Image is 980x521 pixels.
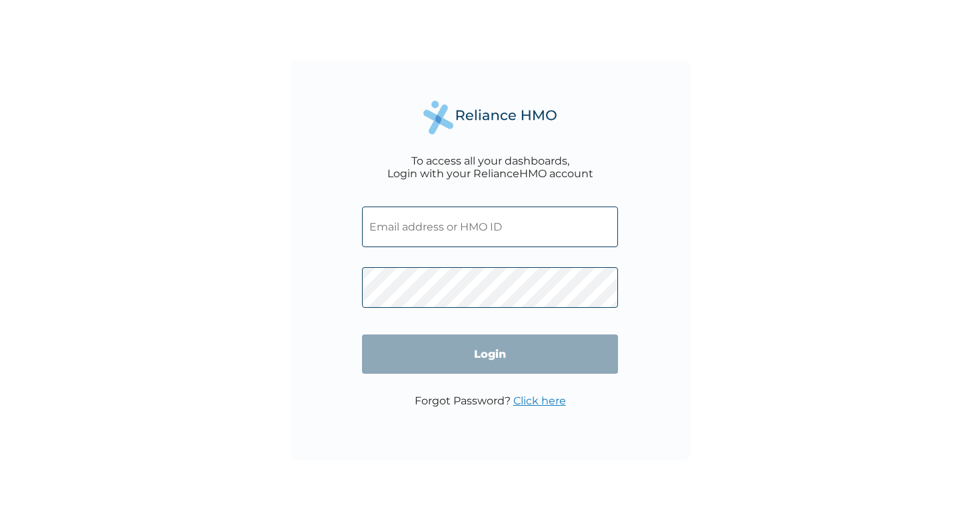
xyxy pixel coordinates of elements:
[387,155,593,180] div: To access all your dashboards, Login with your RelianceHMO account
[513,394,566,407] a: Click here
[362,334,618,374] input: Login
[362,207,618,247] input: Email address or HMO ID
[423,101,557,135] img: Reliance Health's Logo
[415,394,566,407] p: Forgot Password?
